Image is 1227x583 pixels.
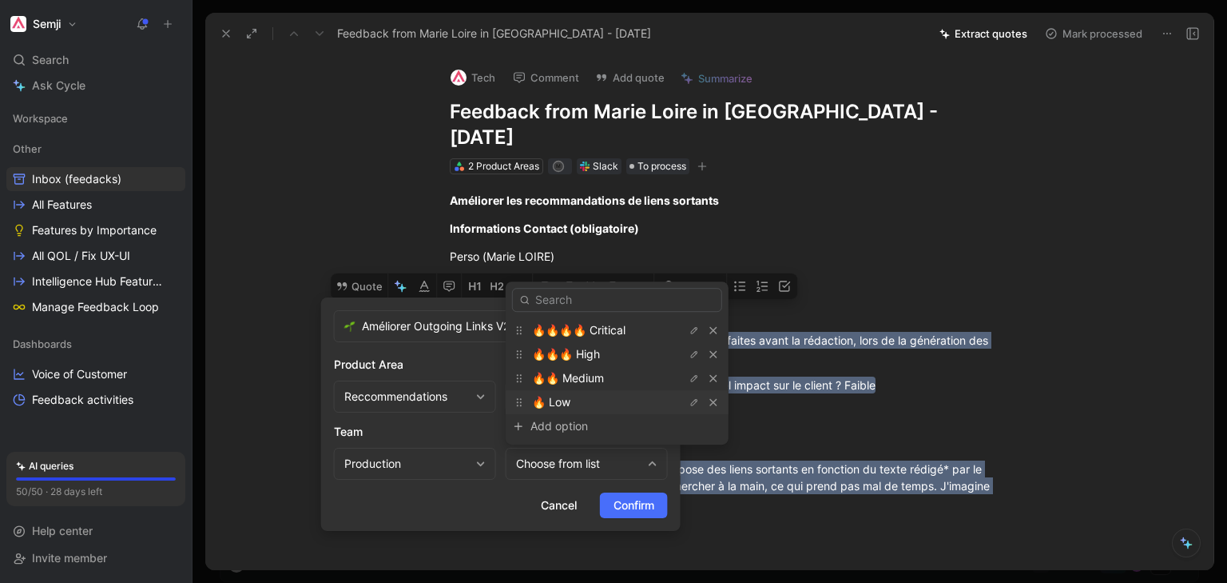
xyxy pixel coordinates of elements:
span: 🔥 Low [532,395,570,409]
span: 🔥🔥🔥🔥 Critical [532,323,625,337]
span: 🔥🔥🔥 High [532,347,600,361]
input: Search [512,288,722,312]
span: 🔥🔥 Medium [532,371,604,385]
div: 🔥🔥🔥 High [506,342,729,366]
div: 🔥 Low [506,390,729,414]
div: 🔥🔥🔥🔥 Critical [506,318,729,342]
div: Add option [530,417,650,436]
div: 🔥🔥 Medium [506,366,729,390]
